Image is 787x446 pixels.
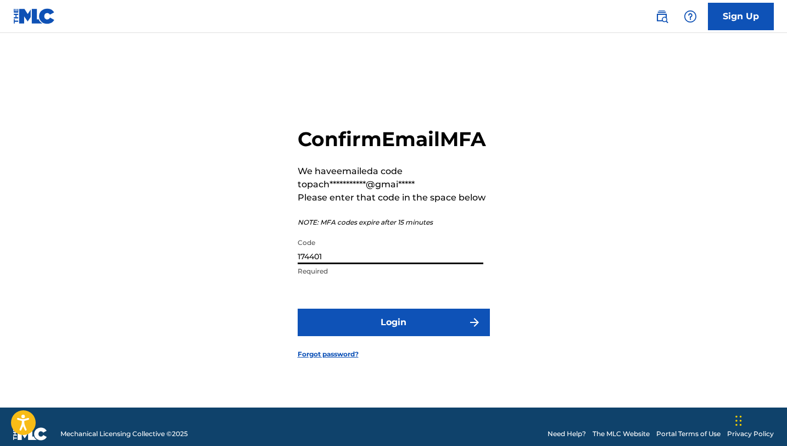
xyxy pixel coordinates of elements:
[735,404,742,437] div: Drag
[593,429,650,439] a: The MLC Website
[13,427,47,441] img: logo
[655,10,668,23] img: search
[656,429,721,439] a: Portal Terms of Use
[298,266,483,276] p: Required
[13,8,55,24] img: MLC Logo
[679,5,701,27] div: Help
[548,429,586,439] a: Need Help?
[727,429,774,439] a: Privacy Policy
[684,10,697,23] img: help
[298,127,490,152] h2: Confirm Email MFA
[298,309,490,336] button: Login
[708,3,774,30] a: Sign Up
[468,316,481,329] img: f7272a7cc735f4ea7f67.svg
[732,393,787,446] iframe: Chat Widget
[651,5,673,27] a: Public Search
[298,218,490,227] p: NOTE: MFA codes expire after 15 minutes
[298,349,359,359] a: Forgot password?
[298,191,490,204] p: Please enter that code in the space below
[60,429,188,439] span: Mechanical Licensing Collective © 2025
